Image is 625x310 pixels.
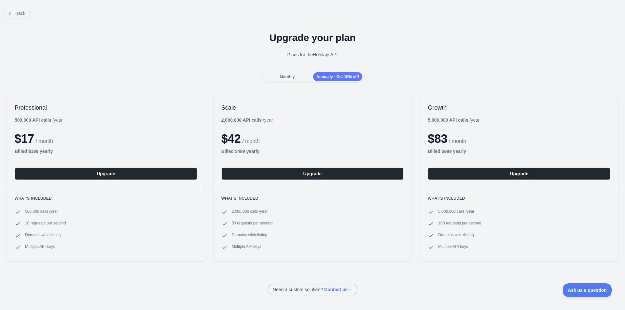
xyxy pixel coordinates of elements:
[221,117,273,123] div: / year
[428,132,447,145] span: $ 83
[428,117,468,123] b: 5,000,000 API calls
[428,104,610,112] h2: Growth
[221,104,404,112] h2: Scale
[221,117,262,123] b: 2,000,000 API calls
[428,117,479,123] div: / year
[563,283,612,297] iframe: Toggle Customer Support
